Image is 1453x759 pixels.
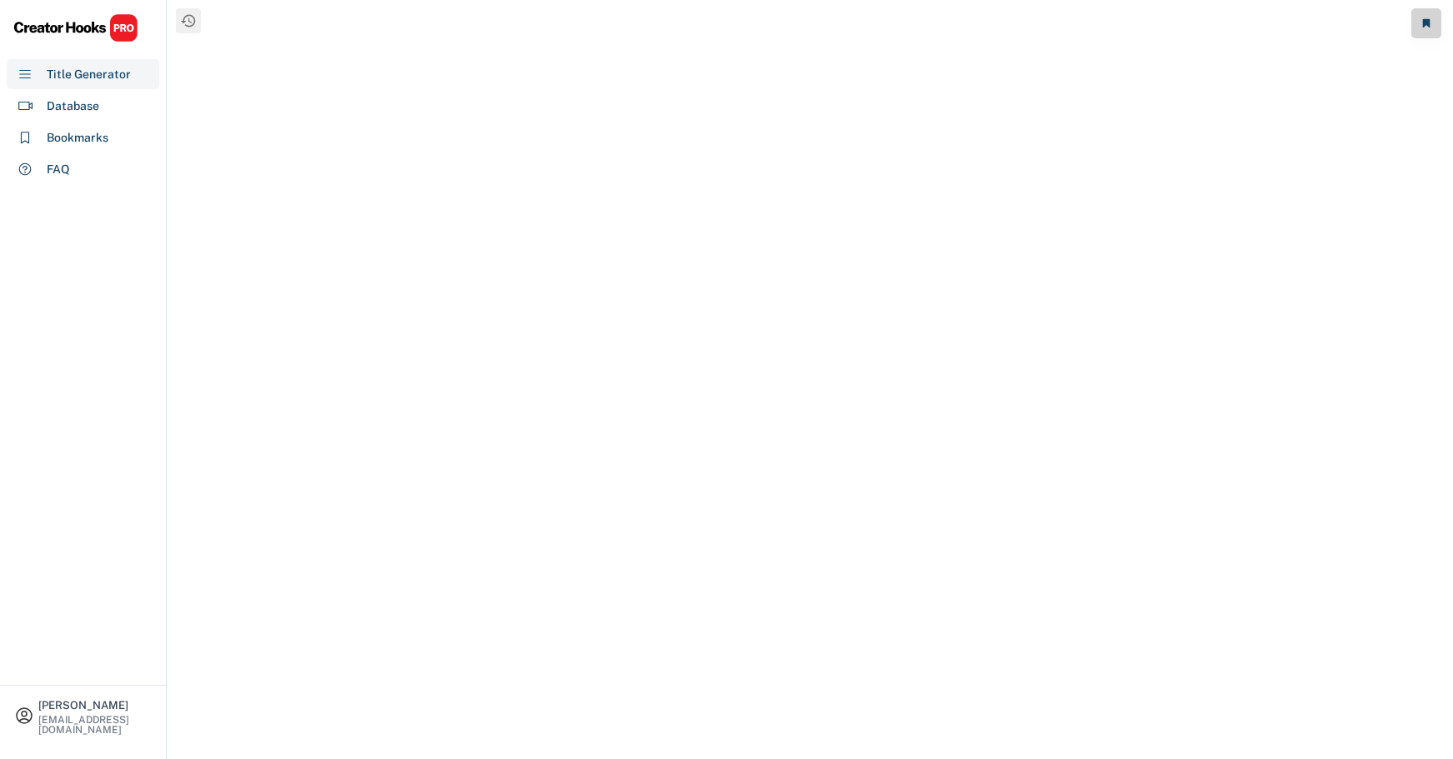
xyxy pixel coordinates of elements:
[38,700,152,711] div: [PERSON_NAME]
[47,97,99,115] div: Database
[38,715,152,735] div: [EMAIL_ADDRESS][DOMAIN_NAME]
[47,66,131,83] div: Title Generator
[13,13,138,42] img: CHPRO%20Logo.svg
[47,129,108,147] div: Bookmarks
[47,161,70,178] div: FAQ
